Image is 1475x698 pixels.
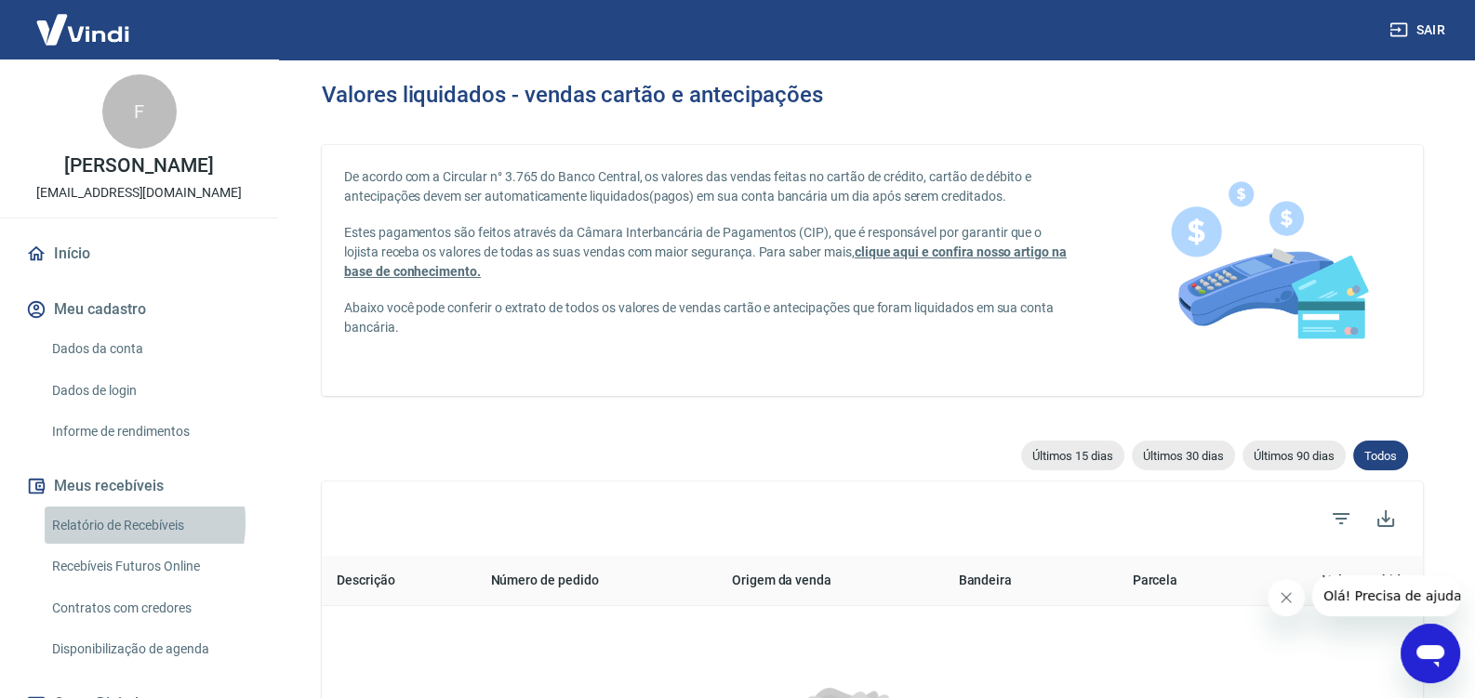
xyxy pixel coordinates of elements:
[344,167,1071,206] p: De acordo com a Circular n° 3.765 do Banco Central, os valores das vendas feitas no cartão de cré...
[1353,449,1408,463] span: Todos
[45,372,256,410] a: Dados de login
[22,289,256,330] button: Meu cadastro
[36,183,242,203] p: [EMAIL_ADDRESS][DOMAIN_NAME]
[1319,496,1363,541] span: Filtros
[45,630,256,668] a: Disponibilização de agenda
[717,556,944,606] th: Origem da venda
[475,556,716,606] th: Número de pedido
[1132,441,1235,470] div: Últimos 30 dias
[1312,575,1460,616] iframe: Mensagem da empresa
[1268,579,1305,616] iframe: Fechar mensagem
[1401,624,1460,683] iframe: Botão para abrir a janela de mensagens
[1132,449,1235,463] span: Últimos 30 dias
[1386,13,1453,47] button: Sair
[45,589,256,627] a: Contratos com credores
[1242,441,1346,470] div: Últimos 90 dias
[45,547,256,586] a: Recebíveis Futuros Online
[45,413,256,451] a: Informe de rendimentos
[1353,441,1408,470] div: Todos
[102,74,177,149] div: F
[1089,556,1220,606] th: Parcela
[1021,441,1124,470] div: Últimos 15 dias
[45,507,256,545] a: Relatório de Recebíveis
[1142,145,1393,396] img: card-liquidations.916113cab14af1f97834.png
[1021,449,1124,463] span: Últimos 15 dias
[1363,496,1408,541] button: Baixar listagem
[11,13,156,28] span: Olá! Precisa de ajuda?
[22,1,143,58] img: Vindi
[322,556,475,606] th: Descrição
[22,233,256,274] a: Início
[1242,449,1346,463] span: Últimos 90 dias
[64,156,213,176] p: [PERSON_NAME]
[344,298,1071,337] p: Abaixo você pode conferir o extrato de todos os valores de vendas cartão e antecipações que foram...
[322,82,823,108] h3: Valores liquidados - vendas cartão e antecipações
[344,223,1071,282] p: Estes pagamentos são feitos através da Câmara Interbancária de Pagamentos (CIP), que é responsáve...
[45,330,256,368] a: Dados da conta
[943,556,1089,606] th: Bandeira
[22,466,256,507] button: Meus recebíveis
[344,244,1067,279] a: clique aqui e confira nosso artigo na base de conhecimento.
[1220,556,1423,606] th: Valor recebido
